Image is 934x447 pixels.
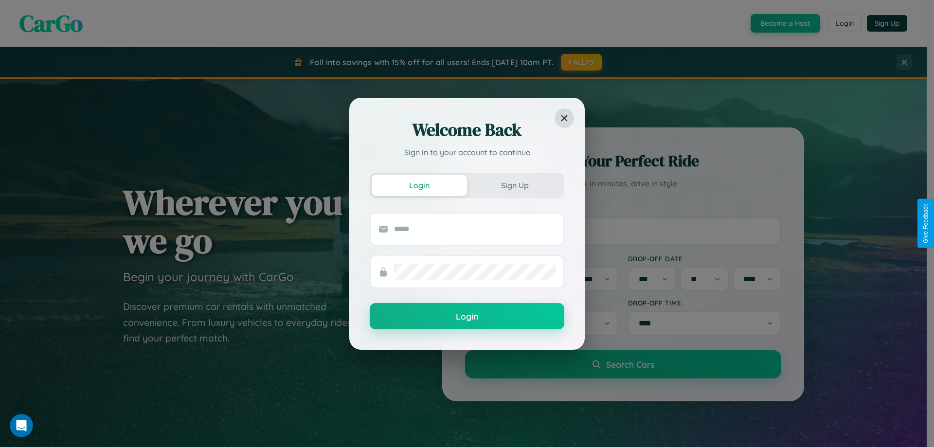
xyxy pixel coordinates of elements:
[370,118,564,142] h2: Welcome Back
[372,175,467,196] button: Login
[10,414,33,437] iframe: Intercom live chat
[370,303,564,329] button: Login
[922,204,929,243] div: Give Feedback
[467,175,562,196] button: Sign Up
[370,146,564,158] p: Sign in to your account to continue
